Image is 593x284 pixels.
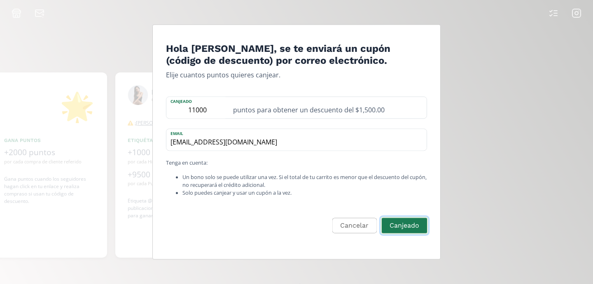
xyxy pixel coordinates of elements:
div: puntos para obtener un descuento del $1,500.00 [228,97,427,118]
li: Solo puedes canjear y usar un cupón a la vez. [182,189,427,197]
p: Elije cuantos puntos quieres canjear. [166,70,427,80]
button: Cancelar [332,218,376,233]
button: Canjeado [381,217,428,235]
label: Canjeado [166,97,228,105]
li: Un bono solo se puede utilizar una vez. Si el total de tu carrito es menor que el descuento del c... [182,173,427,189]
div: Edit Program [152,24,441,259]
h4: Hola [PERSON_NAME], se te enviará un cupón (código de descuento) por correo electrónico. [166,43,427,67]
label: email [166,129,418,137]
p: Tenga en cuenta: [166,159,427,167]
